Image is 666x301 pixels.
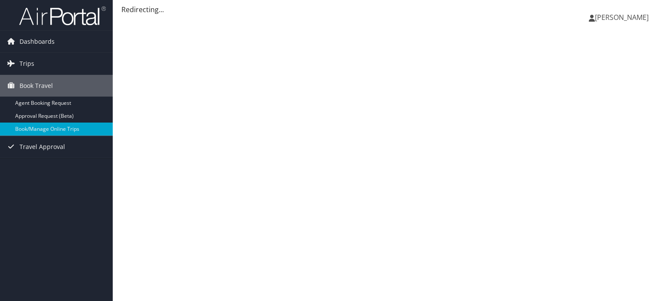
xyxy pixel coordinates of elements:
[121,4,657,15] div: Redirecting...
[589,4,657,30] a: [PERSON_NAME]
[20,75,53,97] span: Book Travel
[20,136,65,158] span: Travel Approval
[20,53,34,74] span: Trips
[595,13,649,22] span: [PERSON_NAME]
[19,6,106,26] img: airportal-logo.png
[20,31,55,52] span: Dashboards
